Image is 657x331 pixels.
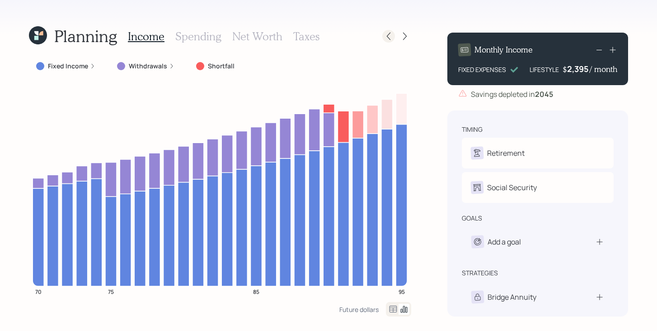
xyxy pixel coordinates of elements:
div: Add a goal [488,236,521,247]
tspan: 85 [253,288,259,295]
div: Savings depleted in [471,89,553,100]
h4: / month [590,64,617,74]
div: 2,395 [567,63,590,74]
div: FIXED EXPENSES [458,65,506,74]
tspan: 95 [399,288,405,295]
h3: Net Worth [232,30,282,43]
h3: Income [128,30,164,43]
tspan: 75 [108,288,114,295]
div: Bridge Annuity [488,292,536,302]
h1: Planning [54,26,117,46]
label: Fixed Income [48,62,88,71]
div: LIFESTYLE [530,65,559,74]
div: Retirement [487,148,525,158]
label: Withdrawals [129,62,167,71]
div: Future dollars [339,305,379,314]
div: goals [462,214,482,223]
b: 2045 [535,89,553,99]
tspan: 70 [35,288,42,295]
label: Shortfall [208,62,235,71]
div: strategies [462,269,498,278]
h3: Taxes [293,30,319,43]
div: Social Security [487,182,537,193]
div: timing [462,125,483,134]
h3: Spending [175,30,221,43]
h4: Monthly Income [474,45,533,55]
h4: $ [563,64,567,74]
